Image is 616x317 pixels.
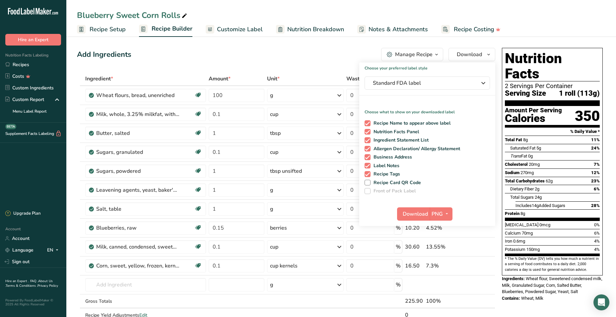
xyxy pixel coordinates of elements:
button: Standard FDA label [365,76,490,90]
div: g [270,91,273,99]
a: Hire an Expert . [5,279,29,283]
span: Contains: [502,296,520,301]
span: 12% [591,170,600,175]
a: Language [5,244,34,256]
a: Terms & Conditions . [6,283,37,288]
span: 62g [546,178,553,183]
span: 270mg [520,170,534,175]
span: Fat [510,154,527,158]
div: Leavening agents, yeast, baker's, active dry [96,186,179,194]
a: Privacy Policy [37,283,58,288]
span: Cholesterol [505,162,528,167]
span: 0g [528,154,533,158]
span: Download [403,210,428,218]
div: g [270,281,273,289]
div: 2 Servings Per Container [505,83,600,89]
span: 6% [594,186,600,191]
div: cup kernels [270,262,298,270]
span: Notes & Attachments [369,25,428,34]
span: Includes Added Sugars [515,203,565,208]
button: Download [448,48,495,61]
div: 30.60 [405,243,423,251]
a: About Us . [5,279,53,288]
div: Sugars, granulated [96,148,179,156]
a: FAQ . [30,279,38,283]
span: Download [457,51,482,58]
span: Recipe Tags [371,171,400,177]
span: Customize Label [217,25,263,34]
div: Open Intercom Messenger [593,294,609,310]
div: 16.50 [405,262,423,270]
i: Trans [510,154,521,158]
span: Recipe Costing [454,25,494,34]
div: 350 [575,107,600,125]
div: berries [270,224,287,232]
span: 7% [594,162,600,167]
div: Calories [505,114,562,123]
div: Upgrade Plan [5,210,40,217]
span: 6% [594,231,600,236]
span: Dietary Fiber [510,186,534,191]
span: 20mg [529,162,540,167]
span: Nutrition Facts Panel [371,129,419,135]
div: cup [270,243,278,251]
span: 8g [523,137,528,142]
span: Saturated Fat [510,146,535,151]
span: Wheat, Milk [521,296,543,301]
span: 150mg [526,247,540,252]
button: PNG [430,207,452,221]
div: 225.90 [405,297,423,305]
span: Total Fat [505,137,522,142]
div: Custom Report [5,96,44,103]
span: 14g [532,203,539,208]
span: Ingredient [85,75,113,83]
div: Manage Recipe [395,51,433,58]
span: Amount [209,75,231,83]
div: Milk, whole, 3.25% milkfat, without added vitamin A and [MEDICAL_DATA] [96,110,179,118]
div: EN [47,246,61,254]
span: 4% [594,239,600,244]
span: Protein [505,211,519,216]
span: Sodium [505,170,519,175]
span: [MEDICAL_DATA] [505,222,538,227]
div: Blueberry Sweet Corn Rolls [77,9,188,21]
span: Recipe Setup [90,25,126,34]
div: tbsp unsifted [270,167,302,175]
span: Ingredient Statement List [371,137,429,143]
span: Recipe Builder [152,24,192,33]
span: 1 roll (113g) [559,89,600,98]
span: 24g [535,195,542,200]
span: 28% [591,203,600,208]
div: Salt, table [96,205,179,213]
span: Iron [505,239,512,244]
a: Recipe Costing [441,22,501,37]
span: Potassium [505,247,525,252]
div: 13.55% [426,243,464,251]
span: 4% [594,247,600,252]
section: * The % Daily Value (DV) tells you how much a nutrient in a serving of food contributes to a dail... [505,256,600,272]
div: BETA [5,124,16,129]
div: Blueberries, raw [96,224,179,232]
a: Customize Label [206,22,263,37]
span: 11% [591,137,600,142]
span: Ingredients: [502,276,525,281]
p: Choose what to show on your downloaded label [359,104,495,115]
div: Powered By FoodLabelMaker © 2025 All Rights Reserved [5,298,61,306]
div: Amount Per Serving [505,107,562,114]
span: 70mg [522,231,533,236]
span: 0.6mg [513,239,525,244]
div: cup [270,110,278,118]
span: 2g [535,186,539,191]
span: Unit [267,75,280,83]
a: Recipe Setup [77,22,126,37]
div: Milk, canned, condensed, sweetened [96,243,179,251]
div: g [270,186,273,194]
span: Nutrition Breakdown [287,25,344,34]
div: Waste [346,75,371,83]
a: Notes & Attachments [357,22,428,37]
div: 7.3% [426,262,464,270]
div: g [270,205,273,213]
div: Wheat flours, bread, unenriched [96,91,179,99]
span: Total Carbohydrates [505,178,545,183]
span: Total Sugars [510,195,534,200]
